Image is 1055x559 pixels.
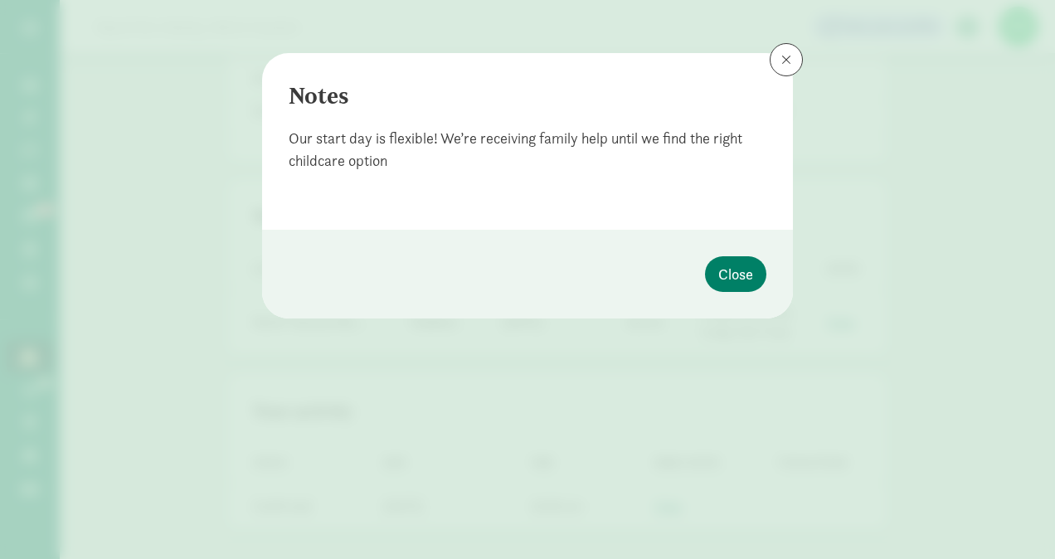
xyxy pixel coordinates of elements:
button: Close [705,256,766,292]
div: Our start day is flexible! We’re receiving family help until we find the right childcare option [289,127,766,172]
div: Notes [289,80,766,114]
span: Close [718,263,753,285]
iframe: Chat Widget [972,479,1055,559]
